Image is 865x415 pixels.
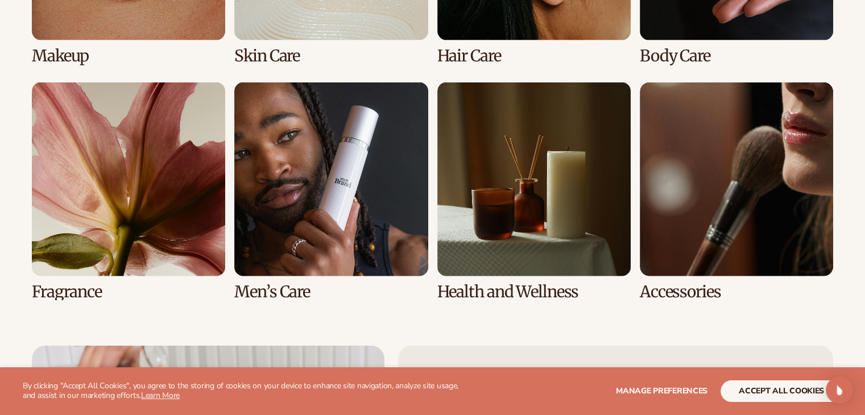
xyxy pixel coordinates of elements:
[437,82,631,300] div: 7 / 8
[141,390,180,401] a: Learn More
[437,47,631,65] h3: Hair Care
[234,47,428,65] h3: Skin Care
[32,82,225,300] div: 5 / 8
[640,82,833,300] div: 8 / 8
[640,47,833,65] h3: Body Care
[826,376,853,404] div: Open Intercom Messenger
[32,47,225,65] h3: Makeup
[23,381,471,401] p: By clicking "Accept All Cookies", you agree to the storing of cookies on your device to enhance s...
[616,380,707,402] button: Manage preferences
[721,380,842,402] button: accept all cookies
[616,385,707,396] span: Manage preferences
[234,82,428,300] div: 6 / 8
